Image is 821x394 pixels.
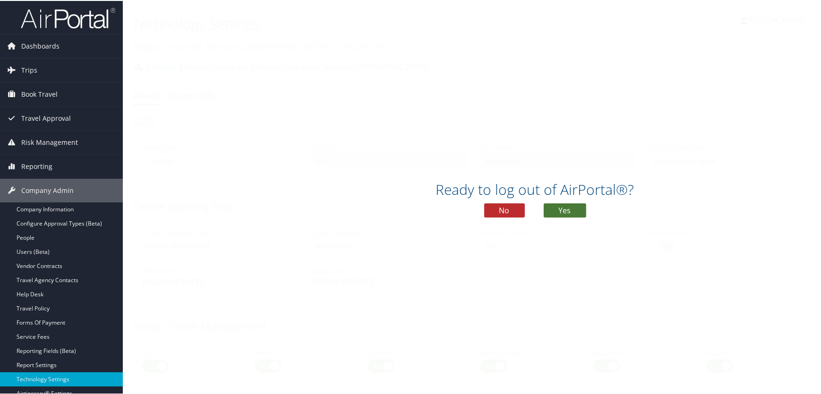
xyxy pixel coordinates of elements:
[544,202,586,217] button: Yes
[21,106,71,129] span: Travel Approval
[21,58,37,81] span: Trips
[484,202,525,217] button: No
[21,130,78,153] span: Risk Management
[21,82,58,105] span: Book Travel
[21,34,60,57] span: Dashboards
[21,6,115,28] img: airportal-logo.png
[21,178,74,201] span: Company Admin
[21,154,52,177] span: Reporting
